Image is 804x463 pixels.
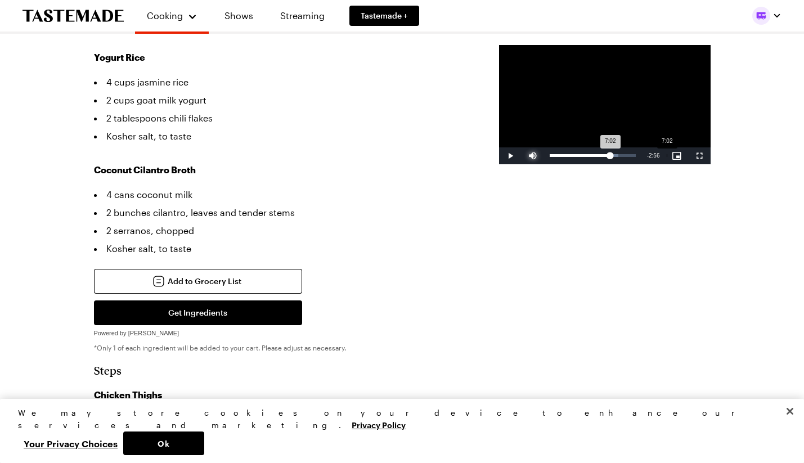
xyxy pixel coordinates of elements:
[752,7,781,25] button: Profile picture
[94,109,465,127] li: 2 tablespoons chili flakes
[94,73,465,91] li: 4 cups jasmine rice
[94,91,465,109] li: 2 cups goat milk yogurt
[550,154,636,157] div: Progress Bar
[94,51,465,64] h3: Yogurt Rice
[168,276,241,287] span: Add to Grocery List
[94,222,465,240] li: 2 serranos, chopped
[499,147,522,164] button: Play
[18,407,776,455] div: Privacy
[18,431,123,455] button: Your Privacy Choices
[94,163,465,177] h3: Coconut Cilantro Broth
[361,10,408,21] span: Tastemade +
[94,300,302,325] button: Get Ingredients
[147,10,183,21] span: Cooking
[18,407,776,431] div: We may store cookies on your device to enhance our services and marketing.
[649,152,659,159] span: 2:56
[94,326,179,337] a: Powered by [PERSON_NAME]
[94,388,465,402] h3: Chicken Thighs
[688,147,711,164] button: Fullscreen
[94,343,465,352] p: *Only 1 of each ingredient will be added to your cart. Please adjust as necessary.
[499,45,711,164] video-js: Video Player
[94,330,179,336] span: Powered by [PERSON_NAME]
[647,152,649,159] span: -
[349,6,419,26] a: Tastemade +
[23,10,124,23] a: To Tastemade Home Page
[94,240,465,258] li: Kosher salt, to taste
[666,147,688,164] button: Picture-in-Picture
[123,431,204,455] button: Ok
[352,419,406,430] a: More information about your privacy, opens in a new tab
[778,399,802,424] button: Close
[522,147,544,164] button: Mute
[94,269,302,294] button: Add to Grocery List
[94,127,465,145] li: Kosher salt, to taste
[94,186,465,204] li: 4 cans coconut milk
[752,7,770,25] img: Profile picture
[94,204,465,222] li: 2 bunches cilantro, leaves and tender stems
[94,363,465,377] h2: Steps
[146,5,197,27] button: Cooking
